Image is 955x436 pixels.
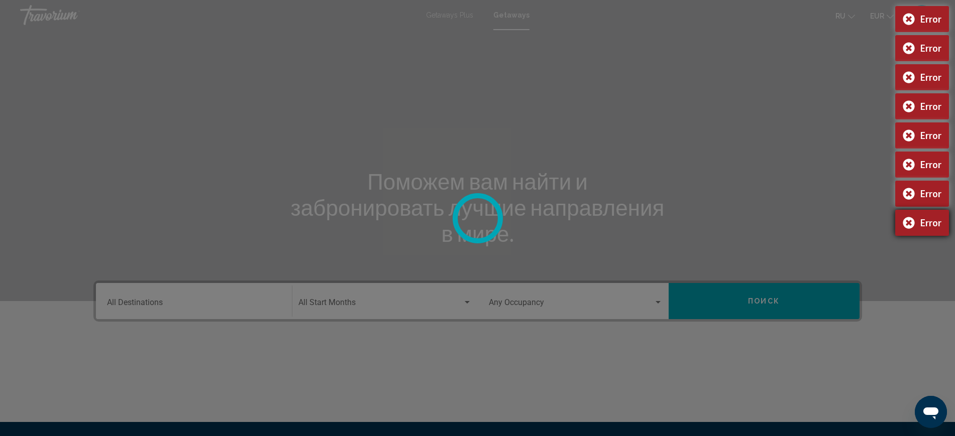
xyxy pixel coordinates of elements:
[920,72,941,83] div: Error
[920,43,941,54] div: Error
[920,159,941,170] div: Error
[920,101,941,112] div: Error
[920,14,941,25] div: Error
[920,217,941,228] div: Error
[920,188,941,199] div: Error
[915,396,947,428] iframe: Кнопка запуска окна обмена сообщениями
[920,130,941,141] div: Error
